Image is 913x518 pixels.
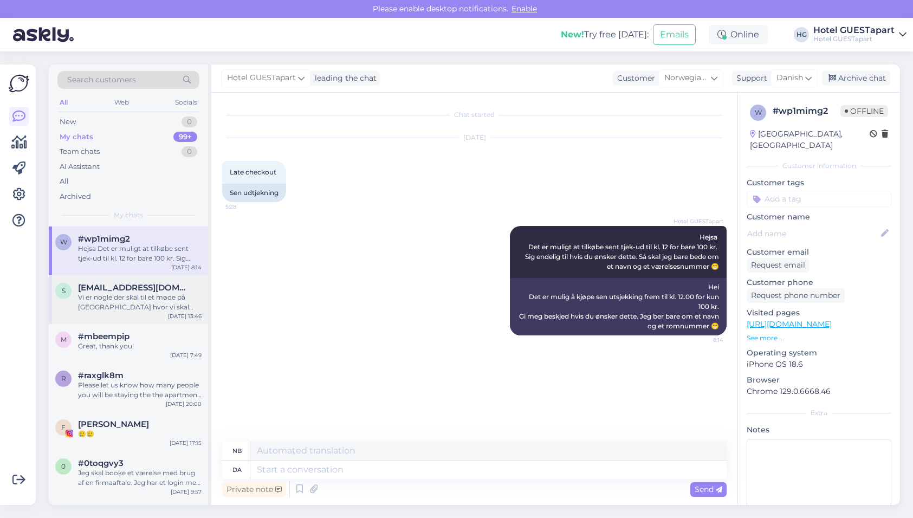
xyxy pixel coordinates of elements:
[171,263,202,271] div: [DATE] 8:14
[510,278,727,335] div: Hei Det er mulig å kjøpe sen utsjekking frem til kl. 12.00 for kun 100 kr. Gi meg beskjed hvis du...
[61,335,67,344] span: m
[78,244,202,263] div: Hejsa Det er muligt at tilkøbe sent tjek-ud til kl. 12 for bare 100 kr. Sig endelig til hvis du ø...
[222,133,727,143] div: [DATE]
[813,35,895,43] div: Hotel GUESTapart
[653,24,696,45] button: Emails
[773,105,840,118] div: # wp1mimg2
[225,203,266,211] span: 5:28
[709,25,768,44] div: Online
[747,258,810,273] div: Request email
[747,333,891,343] p: See more ...
[747,177,891,189] p: Customer tags
[222,184,286,202] div: Sen udtjekning
[840,105,888,117] span: Offline
[747,424,891,436] p: Notes
[561,28,649,41] div: Try free [DATE]:
[664,72,709,84] span: Norwegian Bokmål
[232,461,242,479] div: da
[9,73,29,94] img: Askly Logo
[822,71,890,86] div: Archive chat
[61,374,66,383] span: r
[747,211,891,223] p: Customer name
[60,116,76,127] div: New
[776,72,803,84] span: Danish
[508,4,540,14] span: Enable
[166,400,202,408] div: [DATE] 20:00
[747,374,891,386] p: Browser
[78,234,130,244] span: #wp1mimg2
[78,419,149,429] span: Frederikke Lyhne-Petersen
[310,73,377,84] div: leading the chat
[78,380,202,400] div: Please let us know how many people you will be staying the the apartment when you know it. so we ...
[747,319,832,329] a: [URL][DOMAIN_NAME]
[747,288,845,303] div: Request phone number
[60,176,69,187] div: All
[61,462,66,470] span: 0
[57,95,70,109] div: All
[683,336,723,344] span: 8:14
[170,351,202,359] div: [DATE] 7:49
[813,26,895,35] div: Hotel GUESTapart
[60,146,100,157] div: Team chats
[747,386,891,397] p: Chrome 129.0.6668.46
[60,132,93,143] div: My chats
[747,359,891,370] p: iPhone OS 18.6
[794,27,809,42] div: HG
[168,312,202,320] div: [DATE] 13:46
[170,439,202,447] div: [DATE] 17:15
[222,482,286,497] div: Private note
[60,191,91,202] div: Archived
[747,228,879,239] input: Add name
[67,74,136,86] span: Search customers
[60,238,67,246] span: w
[613,73,655,84] div: Customer
[755,108,762,116] span: w
[78,429,202,439] div: 🥲🥲
[747,277,891,288] p: Customer phone
[747,408,891,418] div: Extra
[695,484,722,494] span: Send
[78,293,202,312] div: Vi er nogle der skal til et møde på [GEOGRAPHIC_DATA] hvor vi skal overnatte, og vi overvejer at ...
[78,371,124,380] span: #raxglk8m
[732,73,767,84] div: Support
[112,95,131,109] div: Web
[61,423,66,431] span: F
[171,488,202,496] div: [DATE] 9:57
[60,161,100,172] div: AI Assistant
[747,307,891,319] p: Visited pages
[747,347,891,359] p: Operating system
[78,332,129,341] span: #mbeempip
[674,217,723,225] span: Hotel GUESTapart
[227,72,296,84] span: Hotel GUESTapart
[78,458,124,468] span: #0toqgvy3
[750,128,870,151] div: [GEOGRAPHIC_DATA], [GEOGRAPHIC_DATA]
[78,283,191,293] span: sirihstrand81@gmail.com
[813,26,906,43] a: Hotel GUESTapartHotel GUESTapart
[230,168,276,176] span: Late checkout
[62,287,66,295] span: s
[78,468,202,488] div: Jeg skal booke et værelse med brug af en firmaaftale. Jeg har et login men jeg er i tvivl om, hvo...
[173,132,197,143] div: 99+
[747,247,891,258] p: Customer email
[182,116,197,127] div: 0
[747,191,891,207] input: Add a tag
[747,161,891,171] div: Customer information
[222,110,727,120] div: Chat started
[173,95,199,109] div: Socials
[78,341,202,351] div: Great, thank you!
[232,442,242,460] div: nb
[561,29,584,40] b: New!
[114,210,143,220] span: My chats
[182,146,197,157] div: 0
